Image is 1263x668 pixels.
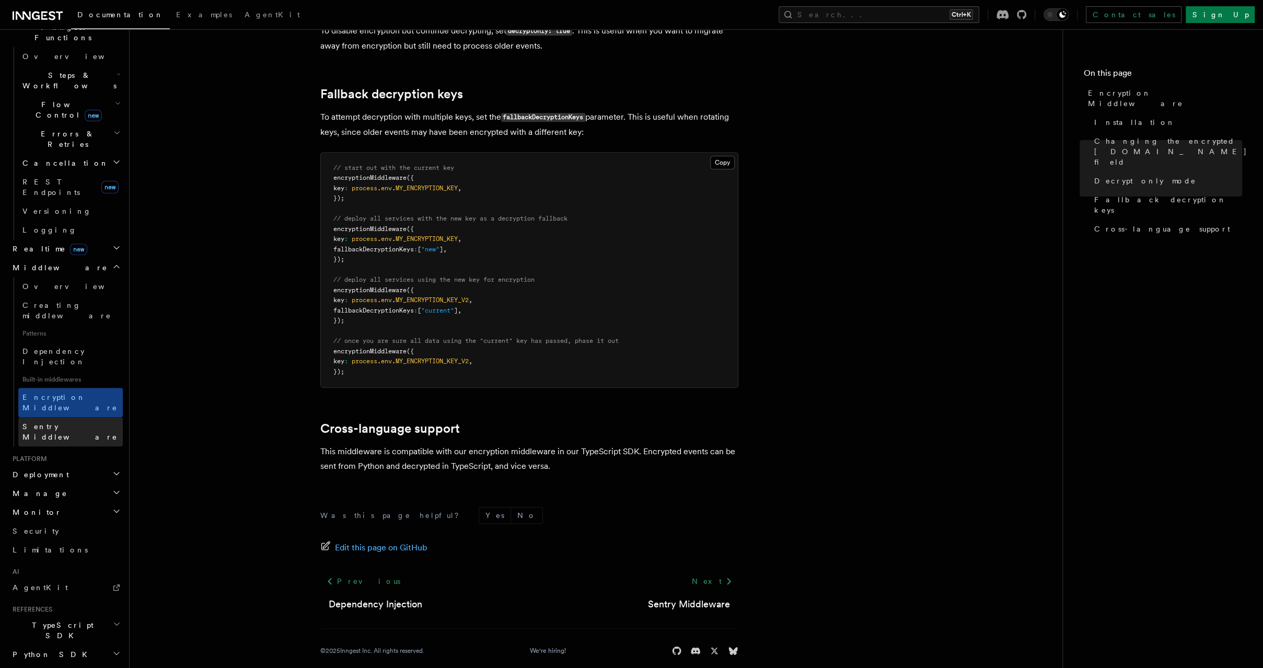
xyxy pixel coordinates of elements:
[77,10,164,19] span: Documentation
[381,296,392,304] span: env
[333,235,344,243] span: key
[333,368,344,375] span: });
[71,3,170,29] a: Documentation
[333,256,344,263] span: });
[418,307,421,314] span: [
[320,647,424,655] div: © 2025 Inngest Inc. All rights reserved.
[1084,67,1242,84] h4: On this page
[396,358,469,365] span: MY_ENCRYPTION_KEY_V2
[1088,88,1242,109] span: Encryption Middleware
[13,546,88,554] span: Limitations
[506,27,572,36] code: decryptOnly: true
[421,307,454,314] span: "current"
[18,124,123,154] button: Errors & Retries
[8,540,123,559] a: Limitations
[1090,113,1242,132] a: Installation
[333,358,344,365] span: key
[333,225,407,233] span: encryptionMiddleware
[8,18,123,47] button: Inngest Functions
[352,358,377,365] span: process
[18,277,123,296] a: Overview
[333,337,619,344] span: // once you are sure all data using the "current" key has passed, phase it out
[8,507,62,517] span: Monitor
[18,417,123,446] a: Sentry Middleware
[344,235,348,243] span: :
[13,527,59,535] span: Security
[18,325,123,342] span: Patterns
[392,235,396,243] span: .
[22,393,118,412] span: Encryption Middleware
[392,296,396,304] span: .
[70,244,87,255] span: new
[1086,6,1181,23] a: Contact sales
[458,235,461,243] span: ,
[8,47,123,239] div: Inngest Functions
[8,645,123,664] button: Python SDK
[1094,194,1242,215] span: Fallback decryption keys
[377,235,381,243] span: .
[8,522,123,540] a: Security
[8,258,123,277] button: Middleware
[414,246,418,253] span: :
[22,301,111,320] span: Creating middleware
[352,296,377,304] span: process
[377,185,381,192] span: .
[414,307,418,314] span: :
[8,244,87,254] span: Realtime
[381,235,392,243] span: env
[333,174,407,181] span: encryptionMiddleware
[8,465,123,484] button: Deployment
[329,597,422,612] a: Dependency Injection
[407,348,414,355] span: ({
[8,488,67,499] span: Manage
[18,388,123,417] a: Encryption Middleware
[1084,84,1242,113] a: Encryption Middleware
[333,194,344,202] span: });
[344,296,348,304] span: :
[320,444,738,474] p: This middleware is compatible with our encryption middleware in our TypeScript SDK. Encrypted eve...
[22,178,80,197] span: REST Endpoints
[469,296,472,304] span: ,
[501,113,585,122] code: fallbackDecryptionKeys
[1044,8,1069,21] button: Toggle dark mode
[320,24,738,53] p: To disable encryption but continue decrypting, set . This is useful when you want to migrate away...
[8,568,19,576] span: AI
[333,286,407,294] span: encryptionMiddleware
[18,70,117,91] span: Steps & Workflows
[8,239,123,258] button: Realtimenew
[8,262,108,273] span: Middleware
[320,510,466,521] p: Was this page helpful?
[22,282,130,291] span: Overview
[22,347,85,366] span: Dependency Injection
[320,110,738,140] p: To attempt decryption with multiple keys, set the parameter. This is useful when rotating keys, s...
[8,277,123,446] div: Middleware
[381,358,392,365] span: env
[396,235,458,243] span: MY_ENCRYPTION_KEY
[648,597,730,612] a: Sentry Middleware
[8,503,123,522] button: Monitor
[779,6,979,23] button: Search...Ctrl+K
[1186,6,1255,23] a: Sign Up
[530,647,566,655] a: We're hiring!
[85,110,102,121] span: new
[333,164,454,171] span: // start out with the current key
[22,52,130,61] span: Overview
[333,348,407,355] span: encryptionMiddleware
[392,358,396,365] span: .
[176,10,232,19] span: Examples
[8,605,52,614] span: References
[344,358,348,365] span: :
[458,307,461,314] span: ,
[1094,224,1230,234] span: Cross-language support
[511,508,542,523] button: No
[170,3,238,28] a: Examples
[1090,190,1242,220] a: Fallback decryption keys
[333,296,344,304] span: key
[710,156,735,169] button: Copy
[335,540,427,555] span: Edit this page on GitHub
[18,154,123,172] button: Cancellation
[22,207,91,215] span: Versioning
[396,185,458,192] span: MY_ENCRYPTION_KEY
[18,129,113,149] span: Errors & Retries
[418,246,421,253] span: [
